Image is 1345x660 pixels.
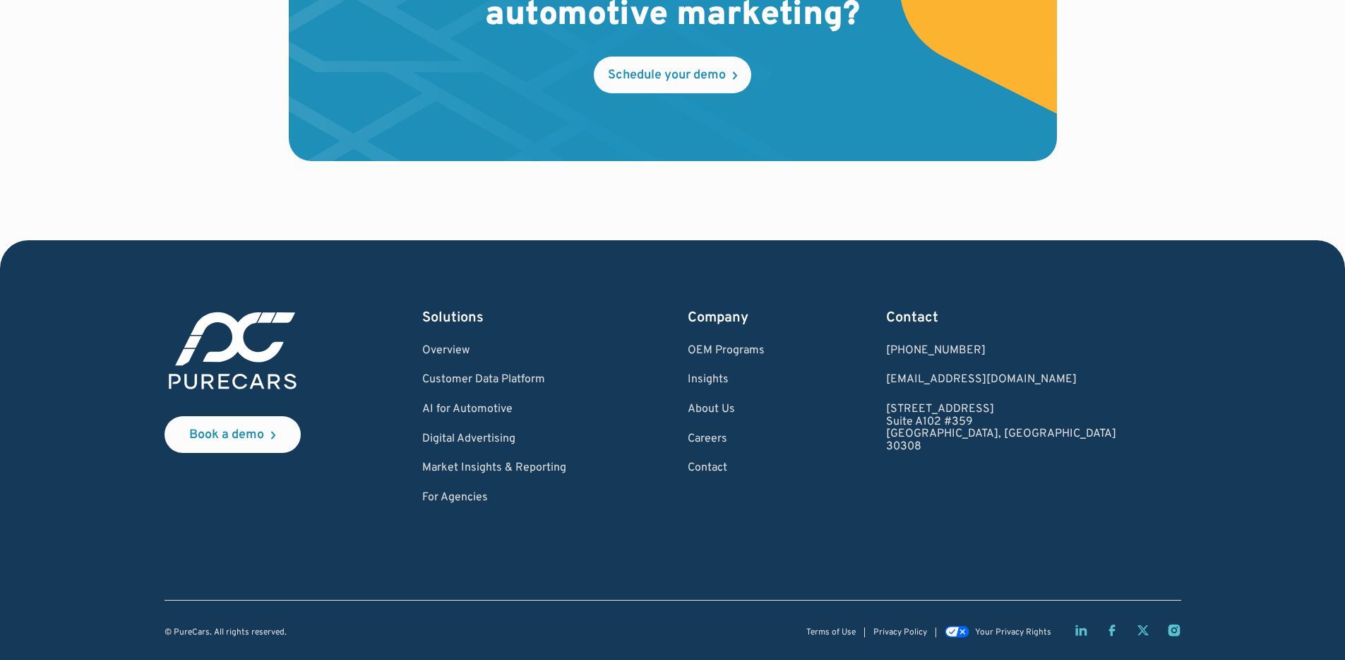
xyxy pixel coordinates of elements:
a: Book a demo [165,416,301,453]
a: Facebook page [1105,623,1119,637]
a: OEM Programs [688,345,765,358]
a: For Agencies [422,492,566,505]
div: © PureCars. All rights reserved. [165,628,287,637]
a: Digital Advertising [422,433,566,446]
img: purecars logo [165,308,301,394]
a: Instagram page [1167,623,1181,637]
a: LinkedIn page [1074,623,1088,637]
a: Twitter X page [1136,623,1150,637]
a: Insights [688,374,765,387]
a: Schedule your demo [594,57,751,93]
a: Your Privacy Rights [945,627,1051,637]
div: Solutions [422,308,566,328]
a: Contact [688,462,765,475]
a: Overview [422,345,566,358]
div: Book a demo [189,429,264,442]
a: Terms of Use [806,628,856,637]
a: Careers [688,433,765,446]
a: Email us [886,374,1116,387]
a: About Us [688,403,765,416]
div: Contact [886,308,1116,328]
a: AI for Automotive [422,403,566,416]
a: [STREET_ADDRESS]Suite A102 #359[GEOGRAPHIC_DATA], [GEOGRAPHIC_DATA]30308 [886,403,1116,453]
div: [PHONE_NUMBER] [886,345,1116,358]
a: Market Insights & Reporting [422,462,566,475]
a: Privacy Policy [873,628,927,637]
div: Your Privacy Rights [975,628,1051,637]
div: Company [688,308,765,328]
a: Customer Data Platform [422,374,566,387]
div: Schedule your demo [608,69,726,82]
